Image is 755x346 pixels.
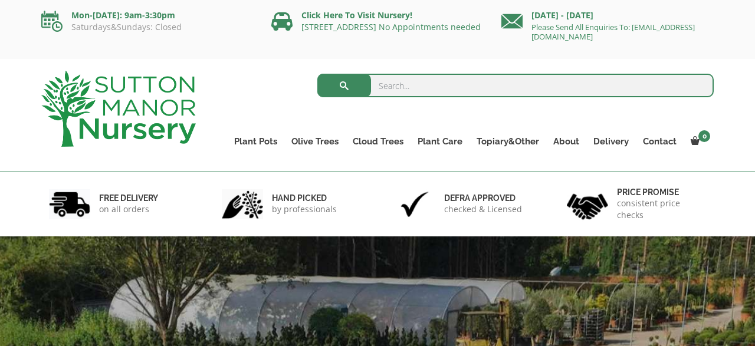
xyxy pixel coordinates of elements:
p: by professionals [272,203,337,215]
h6: Defra approved [444,193,522,203]
p: on all orders [99,203,158,215]
p: Saturdays&Sundays: Closed [41,22,254,32]
a: [STREET_ADDRESS] No Appointments needed [301,21,481,32]
a: Olive Trees [284,133,346,150]
a: Topiary&Other [470,133,546,150]
img: 1.jpg [49,189,90,219]
a: Delivery [586,133,636,150]
h6: FREE DELIVERY [99,193,158,203]
a: Click Here To Visit Nursery! [301,9,412,21]
a: Plant Pots [227,133,284,150]
img: 3.jpg [394,189,435,219]
img: logo [41,71,196,147]
p: Mon-[DATE]: 9am-3:30pm [41,8,254,22]
a: About [546,133,586,150]
a: Contact [636,133,684,150]
input: Search... [317,74,714,97]
a: Cloud Trees [346,133,411,150]
a: Plant Care [411,133,470,150]
p: checked & Licensed [444,203,522,215]
h6: hand picked [272,193,337,203]
a: 0 [684,133,714,150]
p: consistent price checks [617,197,707,221]
h6: Price promise [617,187,707,197]
a: Please Send All Enquiries To: [EMAIL_ADDRESS][DOMAIN_NAME] [531,22,695,42]
img: 2.jpg [222,189,263,219]
p: [DATE] - [DATE] [501,8,714,22]
img: 4.jpg [567,186,608,222]
span: 0 [698,130,710,142]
